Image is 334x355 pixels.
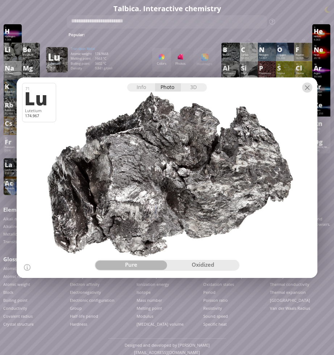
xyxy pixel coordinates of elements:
div: Cl [296,65,311,71]
div: 39.948 [314,75,329,78]
div: 14 [241,63,256,66]
div: Silicon [241,72,256,75]
a: Electron affinity [70,282,100,287]
div: Francium [5,145,20,149]
div: 174.967 [25,113,53,118]
a: Electronegativity [70,290,101,295]
div: F [296,47,311,52]
div: Density [71,66,95,71]
div: 30.974 [259,75,275,78]
div: Boiling point [71,62,95,66]
span: HCl [171,30,181,38]
div: 1.008 [5,38,20,41]
div: N [259,47,275,52]
div: 54 [314,100,329,103]
a: Transition metal [3,239,34,244]
a: Crystal structure [3,321,34,327]
div: [PERSON_NAME] [314,145,329,149]
sub: 2 [157,33,159,38]
a: Thermal conductivity [270,282,309,287]
div: Fr [5,139,20,145]
span: H SO [153,30,170,38]
div: C [241,47,256,52]
div: 19 [5,81,20,84]
div: Si [241,65,256,71]
div: Kr [314,84,329,89]
div: 86 [314,118,329,121]
a: Period [203,290,216,295]
div: 9.012 [23,56,38,60]
a: Alkaline earth metal [3,224,41,229]
h1: Talbica. Interactive chemistry [2,4,332,13]
div: 13 [223,63,238,66]
div: 12 [23,63,38,66]
div: [294] [314,149,329,152]
div: 18.998 [296,56,311,60]
div: Al [223,65,238,71]
div: oxidized [167,261,239,270]
div: 87 [5,137,20,140]
div: 5 [223,45,238,47]
div: 1 [5,26,20,29]
div: Xenon [314,109,329,112]
div: 22.99 [5,75,20,78]
div: 12.011 [241,56,256,60]
div: 6 [241,45,256,47]
div: Chlorine [296,72,311,75]
div: 36 [314,81,329,84]
div: 4.003 [314,38,329,41]
div: 71 [49,49,66,52]
div: Sulphur [277,72,293,75]
span: [MEDICAL_DATA] [238,30,274,38]
div: Mg [23,65,38,71]
a: Oxidation states [203,282,234,287]
div: 3402 °C [95,62,120,66]
a: Mass number [137,297,162,303]
div: 18 [314,63,329,66]
a: Metalloid [3,231,21,237]
div: Oxygen [277,53,293,56]
a: Isotope [137,290,151,295]
div: 3D [181,83,207,92]
div: 24.305 [23,75,38,78]
div: Transition Metal [71,47,120,51]
a: Group [70,305,82,311]
a: Ionization energy [137,282,169,287]
div: 138.905 [5,172,20,175]
div: 26.982 [223,75,238,78]
div: Lutetium [48,62,66,65]
div: H [5,28,20,34]
div: [223] [5,149,20,152]
div: 35.45 [296,75,311,78]
div: Radon [314,127,329,130]
span: H SO + NaOH [183,30,214,38]
a: Melting point [137,305,162,311]
div: Na [5,65,20,71]
div: Aluminium [223,72,238,75]
div: Magnesium [23,72,38,75]
h1: Element types [3,206,113,214]
div: 11 [5,63,20,66]
div: Lu [48,54,65,60]
div: Lu [24,88,52,107]
div: Krypton [314,90,329,93]
div: Lithium [5,53,20,56]
a: Van der Waals Radius [270,305,310,311]
div: Og [314,139,329,145]
div: pure [95,261,167,270]
div: 2 [314,26,329,29]
div: Argon [314,72,329,75]
div: 174.967 [48,66,66,69]
div: 32.06 [277,75,293,78]
sup: 3 [111,66,112,70]
div: Ne [314,47,329,52]
a: Specific heat [203,321,227,327]
div: Rn [314,121,329,126]
div: Colors [152,62,171,65]
div: [222] [314,130,329,134]
div: Beryllium [23,53,38,56]
div: 174.9668 [95,52,120,56]
div: Li [5,47,20,52]
sub: 4 [196,33,198,38]
div: Sodium [5,72,20,75]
